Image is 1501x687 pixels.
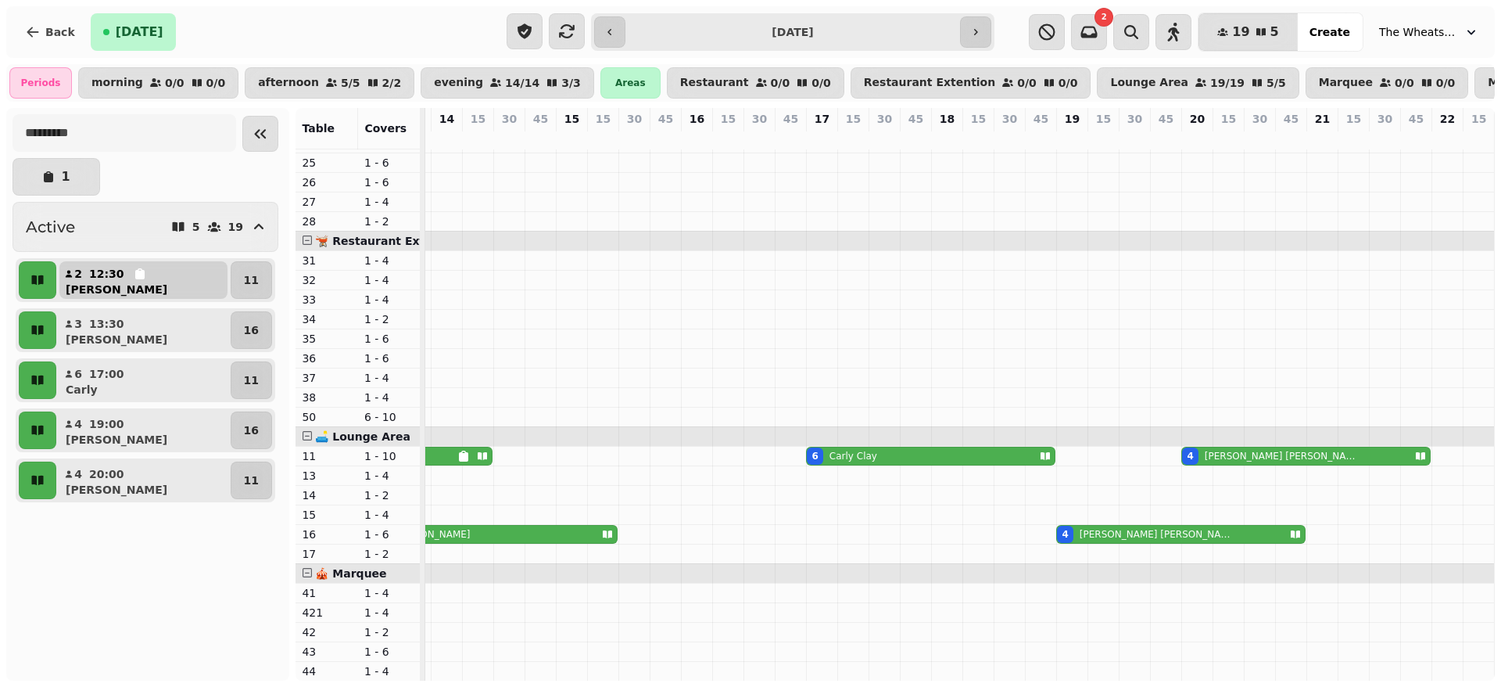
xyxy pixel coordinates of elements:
p: 2 [73,266,83,282]
span: Covers [364,122,407,135]
p: 0 [1128,130,1141,146]
p: [PERSON_NAME] [PERSON_NAME] [1205,450,1356,462]
p: 30 [627,111,642,127]
p: 0 [1222,130,1234,146]
p: 1 - 6 [364,351,414,366]
p: 1 - 2 [364,311,414,327]
p: 0 [1316,130,1328,146]
button: 16 [231,412,272,449]
p: 11 [302,448,352,464]
p: 16 [244,322,259,338]
h2: Active [26,216,75,238]
div: 6 [811,450,818,462]
p: evening [434,77,483,89]
p: 0 [690,130,703,146]
p: Restaurant [680,77,749,89]
p: 45 [908,111,923,127]
p: 0 [1159,130,1172,146]
p: 13 [302,468,352,484]
p: 4 [73,466,83,482]
p: [PERSON_NAME] [392,528,471,541]
button: 11 [231,462,272,499]
button: Lounge Area19/195/5 [1097,67,1299,99]
p: 31 [302,253,352,268]
p: 1 - 2 [364,624,414,640]
p: 15 [596,111,611,127]
p: 15 [1346,111,1361,127]
p: 11 [244,372,259,388]
p: 0 [847,130,859,146]
div: 4 [1062,528,1068,541]
p: 0 [1003,130,1016,146]
p: 0 [659,130,672,146]
button: 11 [231,261,272,299]
p: 1 - 6 [364,644,414,660]
p: 6 [73,366,83,382]
p: 0 [628,130,640,146]
p: 0 [1034,130,1047,146]
p: 3 [73,316,83,332]
p: 20 [1190,111,1205,127]
p: 0 [1347,130,1359,146]
p: 15 [971,111,986,127]
p: 1 - 2 [364,214,414,229]
p: 30 [1377,111,1392,127]
p: 17 [302,546,352,562]
p: 26 [302,174,352,190]
p: 0 / 0 [1017,77,1037,88]
button: 313:30[PERSON_NAME] [59,311,227,349]
p: 19:00 [89,416,124,432]
p: 25 [302,155,352,171]
p: 13:30 [89,316,124,332]
p: 1 - 4 [364,468,414,484]
button: Restaurant Extention0/00/0 [851,67,1091,99]
p: 2 / 2 [382,77,402,88]
button: Create [1297,13,1363,51]
div: Areas [600,67,661,99]
p: 0 [1441,130,1453,146]
p: 36 [302,351,352,366]
p: 0 [909,130,922,146]
p: 1 - 6 [364,174,414,190]
p: 1 - 6 [364,527,414,542]
p: 0 [471,130,484,146]
p: 0 / 0 [206,77,226,88]
button: 16 [231,311,272,349]
button: Collapse sidebar [242,116,278,152]
p: 1 - 4 [364,292,414,308]
p: 0 / 0 [165,77,184,88]
p: 16 [302,527,352,542]
span: 🎪 Marquee [315,567,386,580]
button: 617:00Carly [59,361,227,399]
p: 28 [302,214,352,229]
p: 32 [302,272,352,288]
p: 0 [1284,130,1297,146]
p: 19 [228,221,243,232]
p: Carly [66,382,98,397]
p: 43 [302,644,352,660]
p: 44 [302,664,352,679]
p: 0 / 0 [1395,77,1414,88]
p: 30 [1252,111,1267,127]
button: 419:00[PERSON_NAME] [59,412,227,449]
p: 19 / 19 [1210,77,1245,88]
p: 30 [1002,111,1017,127]
p: 1 - 4 [364,272,414,288]
p: 1 - 4 [364,253,414,268]
div: 4 [1187,450,1193,462]
p: 34 [302,311,352,327]
p: 30 [1127,111,1142,127]
button: Restaurant0/00/0 [667,67,844,99]
button: 1 [13,158,100,196]
p: 0 [972,130,984,146]
p: 5 / 5 [1266,77,1286,88]
p: 1 - 6 [364,331,414,347]
p: [PERSON_NAME] [66,432,167,448]
p: 16 [244,423,259,438]
p: 20:00 [89,466,124,482]
p: 0 / 0 [811,77,831,88]
p: 1 - 4 [364,194,414,210]
p: 15 [471,111,485,127]
p: 0 / 0 [1059,77,1078,88]
p: 45 [533,111,548,127]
